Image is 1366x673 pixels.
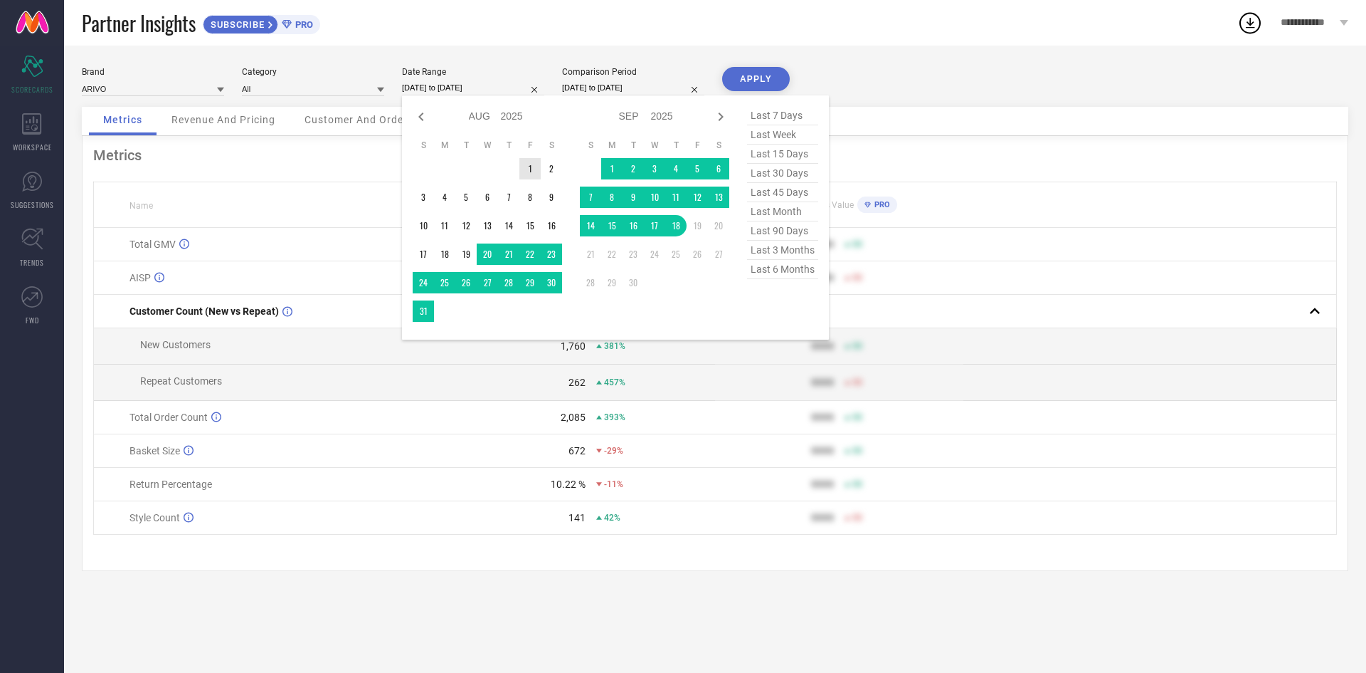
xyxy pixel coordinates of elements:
span: Return Percentage [129,479,212,490]
td: Mon Aug 04 2025 [434,187,455,208]
td: Tue Sep 23 2025 [623,244,644,265]
td: Wed Sep 17 2025 [644,215,665,236]
td: Wed Aug 13 2025 [477,215,498,236]
th: Tuesday [623,140,644,151]
span: Total GMV [129,239,176,250]
td: Mon Sep 08 2025 [601,187,623,208]
td: Thu Sep 25 2025 [665,244,687,265]
span: last 3 months [747,241,818,260]
td: Mon Aug 18 2025 [434,244,455,265]
th: Sunday [580,140,601,151]
span: -11% [604,479,623,489]
span: -29% [604,446,623,456]
td: Mon Sep 29 2025 [601,272,623,293]
th: Saturday [708,140,729,151]
td: Sat Sep 20 2025 [708,215,729,236]
div: Metrics [93,147,1337,164]
td: Wed Sep 24 2025 [644,244,665,265]
span: 50 [852,341,862,351]
td: Mon Aug 25 2025 [434,272,455,293]
div: Date Range [402,67,544,77]
div: 9999 [811,479,834,490]
td: Sat Aug 23 2025 [541,244,562,265]
span: last 6 months [747,260,818,279]
td: Mon Aug 11 2025 [434,215,455,236]
span: last month [747,202,818,221]
th: Monday [434,140,455,151]
span: 457% [604,377,625,387]
th: Tuesday [455,140,477,151]
th: Monday [601,140,623,151]
span: New Customers [140,339,211,350]
th: Friday [687,140,708,151]
td: Sat Sep 13 2025 [708,187,729,208]
td: Wed Sep 03 2025 [644,158,665,179]
span: last 30 days [747,164,818,183]
div: 262 [568,377,586,388]
td: Tue Sep 30 2025 [623,272,644,293]
td: Tue Aug 12 2025 [455,215,477,236]
td: Fri Sep 05 2025 [687,158,708,179]
td: Sat Sep 06 2025 [708,158,729,179]
td: Fri Sep 19 2025 [687,215,708,236]
div: Brand [82,67,224,77]
span: 50 [852,513,862,523]
span: TRENDS [20,257,44,268]
button: APPLY [722,67,790,91]
td: Thu Sep 11 2025 [665,187,687,208]
td: Sun Sep 07 2025 [580,187,601,208]
span: 50 [852,479,862,489]
td: Fri Sep 12 2025 [687,187,708,208]
td: Wed Aug 06 2025 [477,187,498,208]
td: Thu Sep 04 2025 [665,158,687,179]
span: SCORECARDS [11,84,53,95]
div: 9999 [811,512,834,523]
span: last 15 days [747,145,818,164]
span: 381% [604,341,625,351]
td: Wed Aug 27 2025 [477,272,498,293]
span: last 45 days [747,183,818,202]
td: Tue Sep 09 2025 [623,187,644,208]
span: Total Order Count [129,412,208,423]
span: Style Count [129,512,180,523]
span: AISP [129,272,151,283]
td: Sat Aug 16 2025 [541,215,562,236]
span: 50 [852,239,862,249]
span: WORKSPACE [13,142,52,152]
th: Sunday [413,140,434,151]
td: Thu Aug 21 2025 [498,244,519,265]
span: PRO [292,19,313,30]
td: Sun Aug 31 2025 [413,301,434,322]
td: Tue Aug 05 2025 [455,187,477,208]
div: 1,760 [561,340,586,352]
input: Select comparison period [562,80,704,95]
th: Thursday [665,140,687,151]
td: Sat Aug 02 2025 [541,158,562,179]
th: Thursday [498,140,519,151]
div: Category [242,67,384,77]
td: Sun Sep 28 2025 [580,272,601,293]
div: 9999 [811,377,834,388]
span: Customer Count (New vs Repeat) [129,306,279,317]
div: 141 [568,512,586,523]
td: Sun Aug 17 2025 [413,244,434,265]
div: 9999 [811,412,834,423]
td: Tue Aug 26 2025 [455,272,477,293]
span: Name [129,201,153,211]
td: Sat Sep 27 2025 [708,244,729,265]
span: 50 [852,273,862,283]
td: Tue Sep 02 2025 [623,158,644,179]
div: Open download list [1237,10,1263,36]
td: Sat Aug 09 2025 [541,187,562,208]
div: 10.22 % [551,479,586,490]
span: Customer And Orders [305,114,413,125]
td: Mon Sep 22 2025 [601,244,623,265]
div: 9999 [811,445,834,457]
td: Sun Aug 24 2025 [413,272,434,293]
td: Wed Sep 10 2025 [644,187,665,208]
th: Friday [519,140,541,151]
th: Saturday [541,140,562,151]
span: Basket Size [129,445,180,457]
td: Mon Sep 15 2025 [601,215,623,236]
span: Partner Insights [82,9,196,38]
